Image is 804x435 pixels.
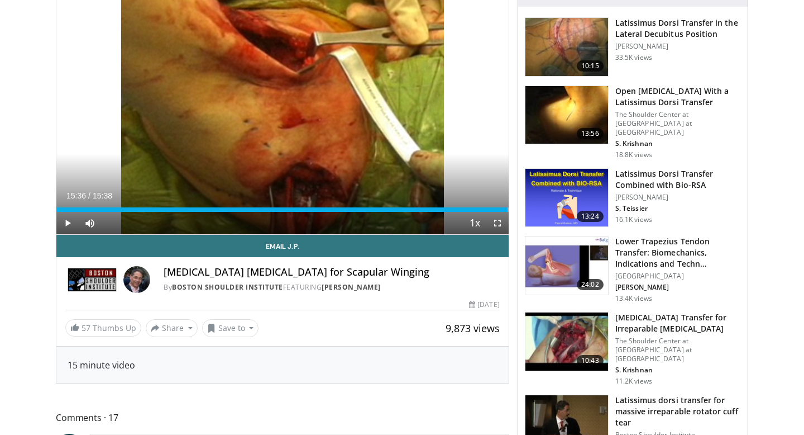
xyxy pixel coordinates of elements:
p: 13.4K views [615,294,652,303]
button: Play [56,212,79,234]
p: [PERSON_NAME] [615,193,741,202]
p: [PERSON_NAME] [615,42,741,51]
img: 38772_0000_3.png.150x105_q85_crop-smart_upscale.jpg [525,86,608,144]
img: 38501_0000_3.png.150x105_q85_crop-smart_upscale.jpg [525,18,608,76]
span: / [88,191,90,200]
p: S. Krishnan [615,366,741,375]
span: 10:15 [577,60,604,72]
a: 13:56 Open [MEDICAL_DATA] With a Latissimus Dorsi Transfer The Shoulder Center at [GEOGRAPHIC_DAT... [525,86,741,159]
p: 18.8K views [615,150,652,159]
p: The Shoulder Center at [GEOGRAPHIC_DATA] at [GEOGRAPHIC_DATA] [615,110,741,137]
p: The Shoulder Center at [GEOGRAPHIC_DATA] at [GEOGRAPHIC_DATA] [615,337,741,363]
div: [DATE] [469,300,499,310]
a: 24:02 Lower Trapezius Tendon Transfer: Biomechanics, Indications and Techn… [GEOGRAPHIC_DATA] [PE... [525,236,741,303]
button: Share [146,319,198,337]
img: Boston Shoulder Institute [65,266,119,293]
p: 16.1K views [615,215,652,224]
span: 13:56 [577,128,604,139]
span: 15:36 [66,191,86,200]
a: Boston Shoulder Institute [172,282,283,292]
img: 003f300e-98b5-4117-aead-6046ac8f096e.150x105_q85_crop-smart_upscale.jpg [525,237,608,295]
a: 13:24 Latissimus Dorsi Transfer Combined with Bio-RSA [PERSON_NAME] S. Teissier 16.1K views [525,168,741,228]
h3: Open [MEDICAL_DATA] With a Latissimus Dorsi Transfer [615,86,741,108]
h3: Latissimus Dorsi Transfer in the Lateral Decubitus Position [615,17,741,40]
button: Mute [79,212,101,234]
div: By FEATURING [164,282,500,292]
img: 0e1bc6ad-fcf8-411c-9e25-b7d1f0109c17.png.150x105_q85_crop-smart_upscale.png [525,169,608,227]
p: 33.5K views [615,53,652,62]
p: [GEOGRAPHIC_DATA] [615,272,741,281]
img: Avatar [123,266,150,293]
span: 57 [82,323,90,333]
span: 9,873 views [446,321,500,335]
p: 11.2K views [615,377,652,386]
a: [PERSON_NAME] [322,282,381,292]
span: 10:43 [577,355,604,366]
button: Save to [202,319,259,337]
span: 24:02 [577,279,604,290]
a: 10:43 [MEDICAL_DATA] Transfer for Irreparable [MEDICAL_DATA] The Shoulder Center at [GEOGRAPHIC_D... [525,312,741,386]
h3: Lower Trapezius Tendon Transfer: Biomechanics, Indications and Techn… [615,236,741,269]
h4: [MEDICAL_DATA] [MEDICAL_DATA] for Scapular Winging [164,266,500,278]
h3: [MEDICAL_DATA] Transfer for Irreparable [MEDICAL_DATA] [615,312,741,334]
a: 57 Thumbs Up [65,319,141,337]
h3: Latissimus dorsi transfer for massive irreparable rotator cuff tear [615,395,741,428]
a: Email J.P. [56,235,509,257]
button: Fullscreen [486,212,509,234]
div: Progress Bar [56,207,509,212]
p: S. Krishnan [615,139,741,148]
button: Playback Rate [464,212,486,234]
span: 15:38 [93,191,112,200]
p: [PERSON_NAME] [615,283,741,292]
p: S. Teissier [615,204,741,213]
a: 10:15 Latissimus Dorsi Transfer in the Lateral Decubitus Position [PERSON_NAME] 33.5K views [525,17,741,77]
h3: Latissimus Dorsi Transfer Combined with Bio-RSA [615,168,741,191]
img: 38717_0000_3.png.150x105_q85_crop-smart_upscale.jpg [525,313,608,371]
span: 13:24 [577,211,604,222]
span: Comments 17 [56,410,509,425]
div: 15 minute video [68,358,497,372]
